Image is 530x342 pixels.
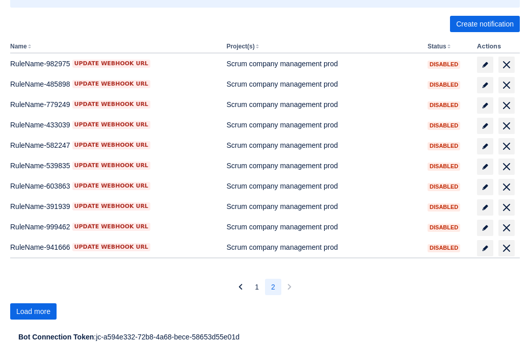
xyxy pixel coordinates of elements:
[481,244,489,252] span: edit
[74,202,148,211] span: Update webhook URL
[500,120,513,132] span: delete
[74,121,148,129] span: Update webhook URL
[232,279,298,295] nav: Pagination
[428,123,460,128] span: Disabled
[481,142,489,150] span: edit
[226,222,419,232] div: Scrum company management prod
[226,161,419,171] div: Scrum company management prod
[481,81,489,89] span: edit
[481,122,489,130] span: edit
[10,120,218,130] div: RuleName-433039
[74,141,148,149] span: Update webhook URL
[428,164,460,169] span: Disabled
[428,102,460,108] span: Disabled
[428,62,460,67] span: Disabled
[74,100,148,109] span: Update webhook URL
[473,40,520,54] th: Actions
[10,181,218,191] div: RuleName-603863
[74,162,148,170] span: Update webhook URL
[481,163,489,171] span: edit
[428,245,460,251] span: Disabled
[500,222,513,234] span: delete
[10,303,57,320] button: Load more
[481,61,489,69] span: edit
[226,120,419,130] div: Scrum company management prod
[226,201,419,212] div: Scrum company management prod
[500,201,513,214] span: delete
[226,79,419,89] div: Scrum company management prod
[74,80,148,88] span: Update webhook URL
[255,279,259,295] span: 1
[226,140,419,150] div: Scrum company management prod
[18,333,94,341] strong: Bot Connection Token
[10,222,218,232] div: RuleName-999462
[428,184,460,190] span: Disabled
[232,279,249,295] button: Previous
[428,82,460,88] span: Disabled
[450,16,520,32] button: Create notification
[500,99,513,112] span: delete
[428,43,446,50] button: Status
[16,303,50,320] span: Load more
[10,79,218,89] div: RuleName-485898
[500,161,513,173] span: delete
[10,43,27,50] button: Name
[10,242,218,252] div: RuleName-941666
[456,16,514,32] span: Create notification
[10,161,218,171] div: RuleName-539835
[74,60,148,68] span: Update webhook URL
[74,243,148,251] span: Update webhook URL
[10,140,218,150] div: RuleName-582247
[500,59,513,71] span: delete
[281,279,298,295] button: Next
[226,242,419,252] div: Scrum company management prod
[500,79,513,91] span: delete
[226,59,419,69] div: Scrum company management prod
[226,99,419,110] div: Scrum company management prod
[74,182,148,190] span: Update webhook URL
[428,143,460,149] span: Disabled
[500,140,513,152] span: delete
[249,279,265,295] button: Page 1
[481,224,489,232] span: edit
[500,181,513,193] span: delete
[271,279,275,295] span: 2
[428,225,460,230] span: Disabled
[74,223,148,231] span: Update webhook URL
[265,279,281,295] button: Page 2
[226,181,419,191] div: Scrum company management prod
[226,43,254,50] button: Project(s)
[481,183,489,191] span: edit
[481,101,489,110] span: edit
[10,59,218,69] div: RuleName-982975
[18,332,512,342] div: : jc-a594e332-72b8-4a68-bece-58653d55e01d
[10,99,218,110] div: RuleName-779249
[10,201,218,212] div: RuleName-391939
[481,203,489,212] span: edit
[428,204,460,210] span: Disabled
[500,242,513,254] span: delete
